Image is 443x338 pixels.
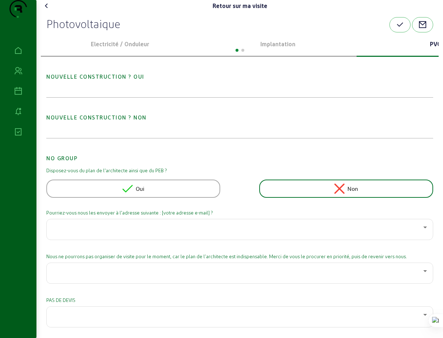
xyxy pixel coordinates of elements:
mat-label: Disposez-vous du plan de l'architecte ainsi que du PEB ? [46,167,433,174]
div: Retour sur ma visite [213,1,267,10]
mat-label: Pourriez-vous nous les envoyer à l'adresse suivante : [votre adresse e-mail] ? [46,209,433,216]
mat-label: Nous ne pourrons pas organiser de visite pour le moment, car le plan de l’architecte est indispen... [46,253,433,260]
span: Non [347,184,358,193]
h2: Nouvelle construction ? Non [46,102,433,122]
swiper-slide: 2 / 3 [199,32,357,57]
p: Electricité / Onduleur [44,40,196,48]
swiper-slide: 1 / 3 [41,32,199,57]
p: Implantation [202,40,354,48]
h2: Photovoltaique [46,17,120,30]
h2: Nouvelle construction ? Oui [46,61,433,81]
span: Oui [136,184,144,193]
h2: No Group [46,143,433,162]
mat-label: PAS DE DEVIS [46,297,433,303]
